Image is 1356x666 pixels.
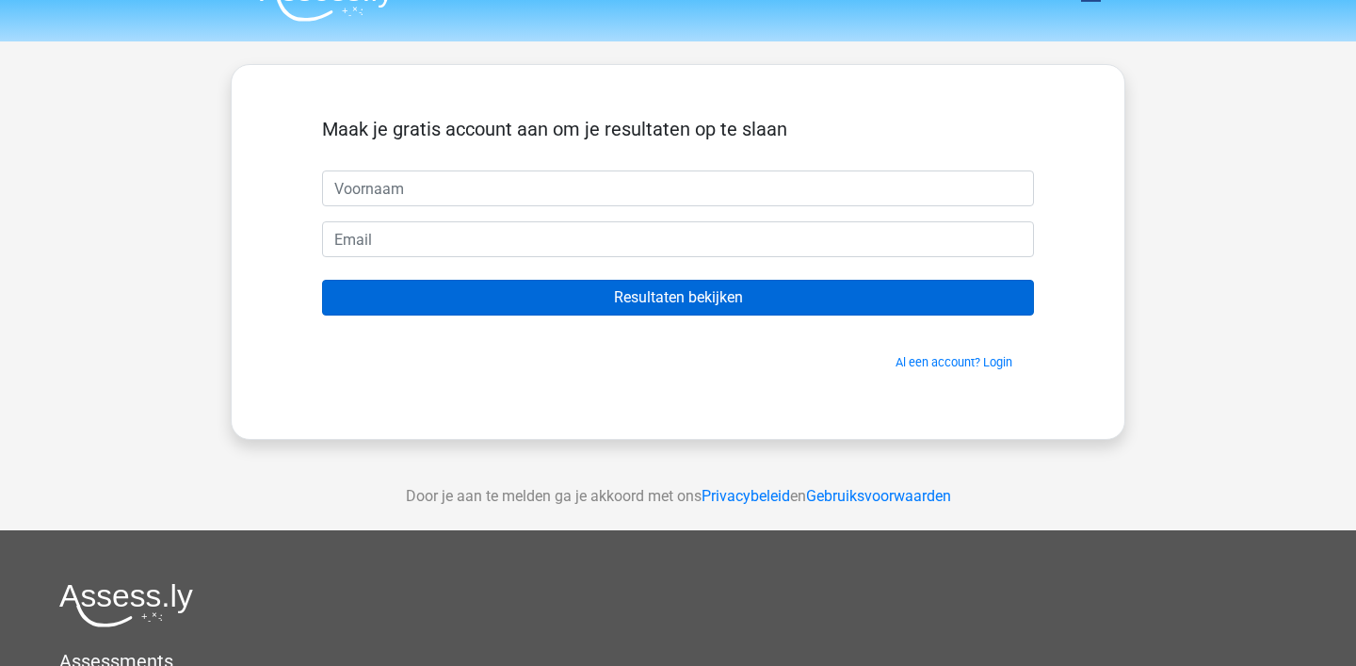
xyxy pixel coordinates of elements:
input: Voornaam [322,171,1034,206]
h5: Maak je gratis account aan om je resultaten op te slaan [322,118,1034,140]
a: Gebruiksvoorwaarden [806,487,951,505]
a: Privacybeleid [702,487,790,505]
input: Email [322,221,1034,257]
img: Assessly logo [59,583,193,627]
input: Resultaten bekijken [322,280,1034,316]
a: Al een account? Login [896,355,1012,369]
